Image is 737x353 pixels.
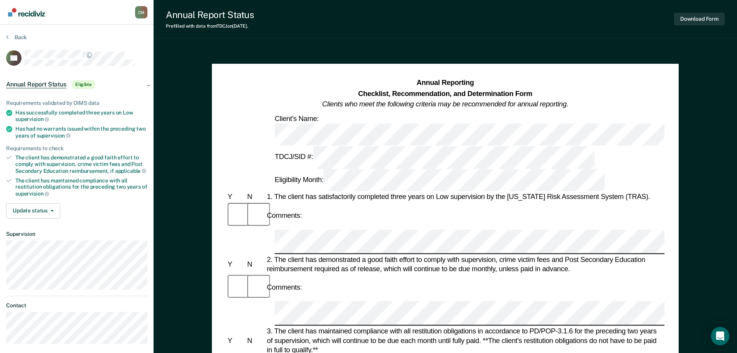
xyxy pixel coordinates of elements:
[246,192,265,202] div: N
[358,89,532,97] strong: Checklist, Recommendation, and Determination Form
[226,259,246,269] div: Y
[115,168,146,174] span: applicable
[135,6,147,18] button: Profile dropdown button
[15,154,147,174] div: The client has demonstrated a good faith effort to comply with supervision, crime victim fees and...
[8,8,45,17] img: Recidiviz
[6,34,27,41] button: Back
[15,126,147,139] div: Has had no warrants issued within the preceding two years of
[73,81,94,88] span: Eligible
[226,192,246,202] div: Y
[711,327,729,345] div: Open Intercom Messenger
[15,177,147,197] div: The client has maintained compliance with all restitution obligations for the preceding two years of
[265,283,303,292] div: Comments:
[135,6,147,18] div: C M
[226,336,246,345] div: Y
[6,302,147,309] dt: Contact
[246,336,265,345] div: N
[246,259,265,269] div: N
[674,13,725,25] button: Download Form
[6,81,66,88] span: Annual Report Status
[6,100,147,106] div: Requirements validated by OIMS data
[265,211,303,220] div: Comments:
[37,133,71,139] span: supervision
[265,192,664,202] div: 1. The client has satisfactorily completed three years on Low supervision by the [US_STATE] Risk ...
[6,145,147,152] div: Requirements to check
[6,203,60,219] button: Update status
[15,109,147,123] div: Has successfully completed three years on Low
[6,231,147,237] dt: Supervision
[322,100,568,108] em: Clients who meet the following criteria may be recommended for annual reporting.
[265,255,664,273] div: 2. The client has demonstrated a good faith effort to comply with supervision, crime victim fees ...
[416,79,474,86] strong: Annual Reporting
[166,23,254,29] div: Prefilled with data from TDCJ on [DATE] .
[273,146,596,169] div: TDCJ/SID #:
[166,9,254,20] div: Annual Report Status
[15,116,49,122] span: supervision
[15,191,49,197] span: supervision
[273,169,607,192] div: Eligibility Month:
